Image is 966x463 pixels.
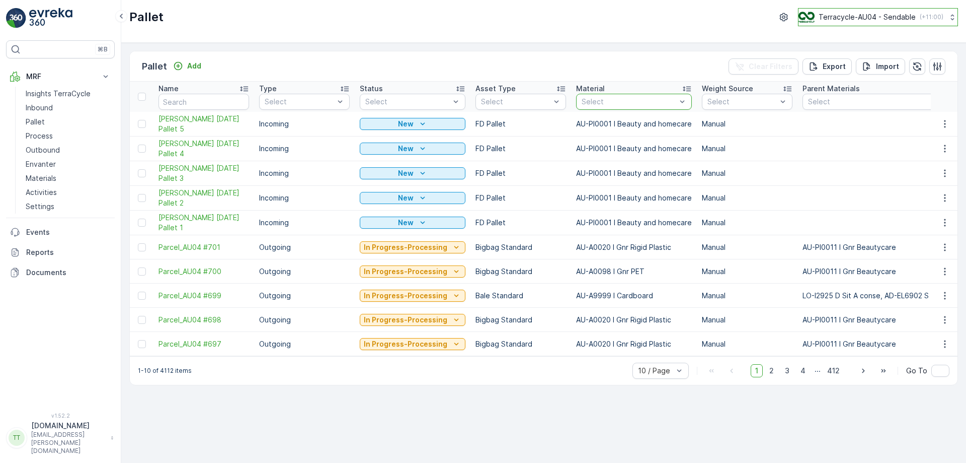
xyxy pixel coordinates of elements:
button: In Progress-Processing [360,266,465,278]
div: Toggle Row Selected [138,219,146,227]
p: Settings [26,202,54,212]
a: Pallet [22,115,115,129]
p: Manual [702,267,792,277]
p: AU-PI0001 I Beauty and homecare [576,218,692,228]
p: Import [876,61,899,72]
a: FD Mecca 15/10/2025 Pallet 1 [158,213,249,233]
a: Outbound [22,143,115,157]
div: Toggle Row Selected [138,120,146,128]
img: logo_light-DOdMpM7g.png [29,8,72,28]
p: AU-PI0001 I Beauty and homecare [576,168,692,178]
p: Material [576,84,605,94]
p: Select [365,97,450,107]
div: Toggle Row Selected [138,316,146,324]
p: Incoming [259,193,350,203]
a: FD Mecca 15/10/2025 Pallet 3 [158,163,249,183]
p: New [398,119,414,129]
img: terracycle_logo.png [798,12,815,23]
p: Select [582,97,676,107]
a: FD Mecca 15/10/2025 Pallet 5 [158,114,249,134]
a: Process [22,129,115,143]
p: FD Pallet [475,193,566,203]
p: Process [26,131,53,141]
a: FD Mecca 15/10/2025 Pallet 4 [158,139,249,159]
p: Incoming [259,218,350,228]
button: TT[DOMAIN_NAME][EMAIL_ADDRESS][PERSON_NAME][DOMAIN_NAME] [6,421,115,455]
span: 3 [780,364,794,377]
span: v 1.52.2 [6,413,115,419]
p: New [398,218,414,228]
button: Terracycle-AU04 - Sendable(+11:00) [798,8,958,26]
span: 2 [765,364,778,377]
p: Documents [26,268,111,278]
p: FD Pallet [475,119,566,129]
div: Toggle Row Selected [138,145,146,153]
p: AU-PI0001 I Beauty and homecare [576,144,692,154]
p: Weight Source [702,84,753,94]
a: FD Mecca 15/10/2025 Pallet 2 [158,188,249,208]
p: Incoming [259,144,350,154]
p: AU-PI0001 I Beauty and homecare [576,119,692,129]
p: Manual [702,242,792,252]
a: Parcel_AU04 #699 [158,291,249,301]
p: Outgoing [259,339,350,349]
a: Insights TerraCycle [22,87,115,101]
button: In Progress-Processing [360,241,465,253]
p: New [398,193,414,203]
p: ⌘B [98,45,108,53]
p: New [398,144,414,154]
p: Envanter [26,159,56,169]
p: Manual [702,339,792,349]
p: Materials [26,173,56,183]
p: Insights TerraCycle [26,89,91,99]
p: [EMAIL_ADDRESS][PERSON_NAME][DOMAIN_NAME] [31,431,106,455]
button: In Progress-Processing [360,290,465,302]
div: Toggle Row Selected [138,292,146,300]
p: Parent Materials [802,84,860,94]
span: Go To [906,366,927,376]
p: AU-PI0001 I Beauty and homecare [576,193,692,203]
a: Parcel_AU04 #697 [158,339,249,349]
p: Name [158,84,179,94]
p: Manual [702,168,792,178]
button: Clear Filters [729,58,798,75]
p: ( +11:00 ) [920,13,943,21]
button: New [360,167,465,179]
p: Reports [26,247,111,257]
p: ... [815,364,821,377]
p: Export [823,61,846,72]
span: [PERSON_NAME] [DATE] Pallet 5 [158,114,249,134]
p: Add [187,61,201,71]
div: Toggle Row Selected [138,194,146,202]
a: Parcel_AU04 #700 [158,267,249,277]
p: Outgoing [259,242,350,252]
a: Materials [22,171,115,185]
button: Import [856,58,905,75]
a: Settings [22,200,115,214]
a: Reports [6,242,115,262]
button: New [360,143,465,155]
p: Inbound [26,103,53,113]
p: In Progress-Processing [364,242,447,252]
span: [PERSON_NAME] [DATE] Pallet 2 [158,188,249,208]
p: AU-A9999 I Cardboard [576,291,692,301]
span: [PERSON_NAME] [DATE] Pallet 3 [158,163,249,183]
p: FD Pallet [475,218,566,228]
div: Toggle Row Selected [138,268,146,276]
button: New [360,118,465,130]
button: Export [802,58,852,75]
p: Outgoing [259,315,350,325]
p: Type [259,84,277,94]
span: 4 [796,364,810,377]
img: logo [6,8,26,28]
p: Terracycle-AU04 - Sendable [819,12,916,22]
a: Events [6,222,115,242]
a: Envanter [22,157,115,171]
p: New [398,168,414,178]
p: Asset Type [475,84,516,94]
p: In Progress-Processing [364,267,447,277]
p: [DOMAIN_NAME] [31,421,106,431]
